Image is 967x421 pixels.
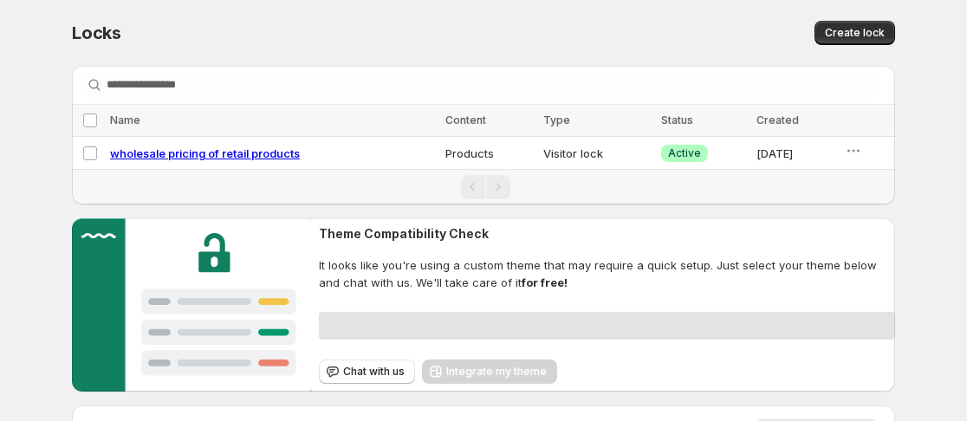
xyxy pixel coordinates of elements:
[445,113,486,126] span: Content
[538,137,656,170] td: Visitor lock
[110,113,140,126] span: Name
[343,365,405,379] span: Chat with us
[522,275,568,289] strong: for free!
[319,256,895,291] span: It looks like you're using a custom theme that may require a quick setup. Just select your theme ...
[825,26,885,40] span: Create lock
[319,359,415,384] button: Chat with us
[668,146,701,160] span: Active
[72,218,312,392] img: Customer support
[814,21,895,45] button: Create lock
[543,113,570,126] span: Type
[756,113,799,126] span: Created
[319,225,895,243] h2: Theme Compatibility Check
[72,169,895,204] nav: Pagination
[661,113,693,126] span: Status
[110,146,300,160] a: wholesale pricing of retail products
[72,23,121,43] span: Locks
[751,137,840,170] td: [DATE]
[440,137,539,170] td: Products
